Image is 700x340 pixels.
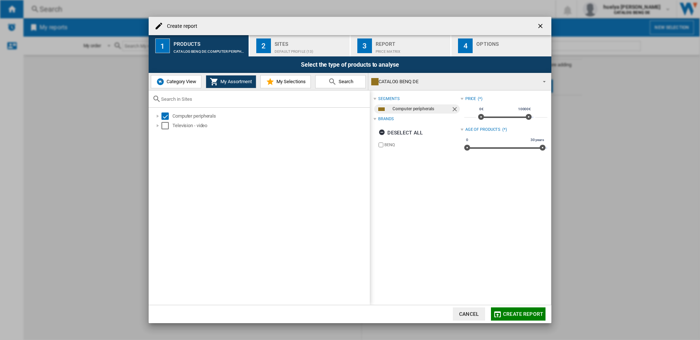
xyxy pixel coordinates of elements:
div: Computer peripherals [172,112,369,120]
div: Deselect all [379,126,423,139]
div: CATALOG BENQ DE:Computer peripherals [174,46,246,53]
button: My Assortment [206,75,256,88]
md-checkbox: Select [161,122,172,129]
ng-md-icon: getI18NText('BUTTONS.CLOSE_DIALOG') [537,22,546,31]
div: 3 [357,38,372,53]
span: My Selections [275,79,306,84]
button: Deselect all [376,126,425,139]
span: 0 [465,137,469,143]
button: getI18NText('BUTTONS.CLOSE_DIALOG') [534,19,548,33]
input: Search in Sites [161,96,366,102]
input: brand.name [379,143,383,147]
div: Sites [275,38,347,46]
div: Television - video [172,122,369,129]
div: Age of products [465,127,501,133]
span: 10000€ [517,106,532,112]
button: Create report [491,307,546,321]
span: Create report [503,311,543,317]
div: segments [378,96,399,102]
button: 3 Report Price Matrix [351,35,451,56]
div: Report [376,38,448,46]
span: Category View [165,79,196,84]
div: 1 [155,38,170,53]
md-checkbox: Select [161,112,172,120]
div: Default profile (13) [275,46,347,53]
button: Cancel [453,307,485,321]
span: My Assortment [219,79,252,84]
button: My Selections [260,75,311,88]
button: Category View [151,75,201,88]
div: Price Matrix [376,46,448,53]
button: 4 Options [451,35,551,56]
ng-md-icon: Remove [451,106,460,114]
label: BENQ [384,142,460,148]
div: Products [174,38,246,46]
button: 2 Sites Default profile (13) [250,35,350,56]
div: Options [476,38,548,46]
div: Brands [378,116,394,122]
div: Price [465,96,476,102]
div: Computer peripherals [392,104,451,114]
div: CATALOG BENQ DE [371,77,536,87]
button: 1 Products CATALOG BENQ DE:Computer peripherals [149,35,249,56]
h4: Create report [163,23,197,30]
button: Search [315,75,366,88]
img: wiser-icon-blue.png [156,77,165,86]
div: Select the type of products to analyse [149,56,551,73]
span: 0€ [478,106,485,112]
span: Search [337,79,353,84]
div: 4 [458,38,473,53]
span: 30 years [529,137,545,143]
div: 2 [256,38,271,53]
